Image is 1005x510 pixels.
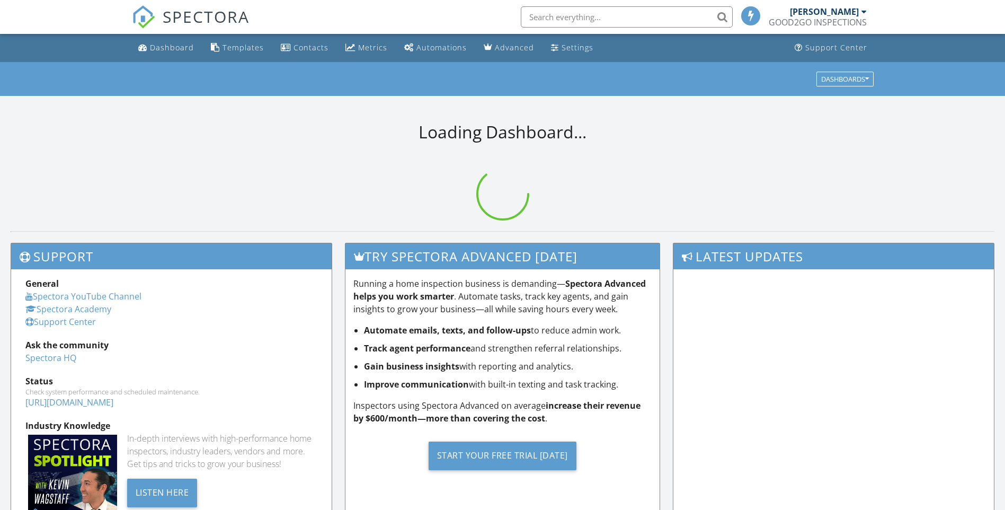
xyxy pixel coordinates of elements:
[25,339,317,351] div: Ask the community
[416,42,467,52] div: Automations
[277,38,333,58] a: Contacts
[25,397,113,408] a: [URL][DOMAIN_NAME]
[150,42,194,52] div: Dashboard
[364,342,470,354] strong: Track agent performance
[294,42,328,52] div: Contacts
[25,388,317,396] div: Check system performance and scheduled maintenance.
[364,342,652,355] li: and strengthen referral relationships.
[25,419,317,432] div: Industry Knowledge
[127,479,198,507] div: Listen Here
[816,72,874,86] button: Dashboards
[353,433,652,478] a: Start Your Free Trial [DATE]
[364,360,652,373] li: with reporting and analytics.
[769,17,867,28] div: GOOD2GO INSPECTIONS
[429,442,576,470] div: Start Your Free Trial [DATE]
[127,486,198,498] a: Listen Here
[11,243,332,269] h3: Support
[790,6,859,17] div: [PERSON_NAME]
[353,277,652,315] p: Running a home inspection business is demanding— . Automate tasks, track key agents, and gain ins...
[805,42,867,52] div: Support Center
[364,378,652,391] li: with built-in texting and task tracking.
[673,243,994,269] h3: Latest Updates
[132,14,250,37] a: SPECTORA
[358,42,387,52] div: Metrics
[364,360,459,372] strong: Gain business insights
[163,5,250,28] span: SPECTORA
[790,38,871,58] a: Support Center
[132,5,155,29] img: The Best Home Inspection Software - Spectora
[25,278,59,289] strong: General
[25,316,96,328] a: Support Center
[341,38,392,58] a: Metrics
[547,38,598,58] a: Settings
[207,38,268,58] a: Templates
[25,375,317,388] div: Status
[521,6,733,28] input: Search everything...
[495,42,534,52] div: Advanced
[562,42,593,52] div: Settings
[353,399,652,425] p: Inspectors using Spectora Advanced on average .
[25,352,76,364] a: Spectora HQ
[479,38,538,58] a: Advanced
[353,400,641,424] strong: increase their revenue by $600/month—more than covering the cost
[364,379,469,390] strong: Improve communication
[345,243,660,269] h3: Try spectora advanced [DATE]
[364,324,531,336] strong: Automate emails, texts, and follow-ups
[127,432,317,470] div: In-depth interviews with high-performance home inspectors, industry leaders, vendors and more. Ge...
[400,38,471,58] a: Automations (Basic)
[364,324,652,337] li: to reduce admin work.
[25,303,111,315] a: Spectora Academy
[134,38,198,58] a: Dashboard
[25,291,141,302] a: Spectora YouTube Channel
[353,278,646,302] strong: Spectora Advanced helps you work smarter
[223,42,264,52] div: Templates
[821,75,869,83] div: Dashboards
